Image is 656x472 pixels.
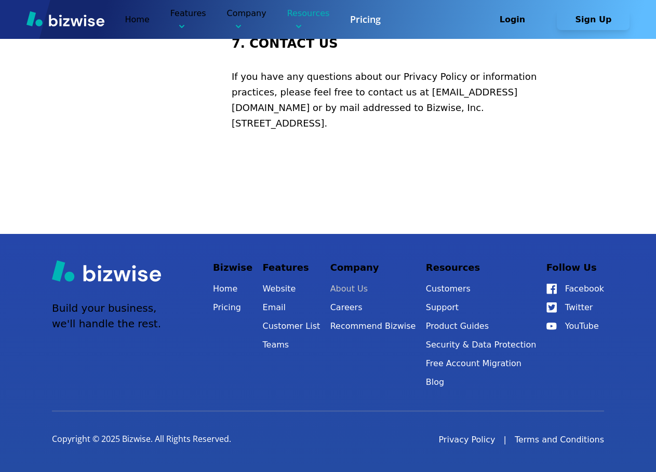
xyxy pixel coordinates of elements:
[426,356,537,371] a: Free Account Migration
[330,282,416,296] a: About Us
[557,9,630,30] button: Sign Up
[213,300,252,315] a: Pricing
[546,260,604,275] p: Follow Us
[227,7,266,32] p: Company
[52,260,161,282] img: Bizwise Logo
[330,300,416,315] a: Careers
[125,15,150,24] a: Home
[350,13,381,26] a: Pricing
[546,302,557,313] img: Twitter Icon
[476,15,557,24] a: Login
[330,319,416,334] a: Recommend Bizwise
[426,338,537,352] a: Security & Data Protection
[557,15,630,24] a: Sign Up
[426,260,537,275] p: Resources
[263,319,320,334] a: Customer List
[52,434,231,445] p: Copyright © 2025 Bizwise. All Rights Reserved.
[476,9,548,30] button: Login
[26,11,104,26] img: Bizwise Logo
[546,284,557,294] img: Facebook Icon
[232,35,544,52] h3: 7. CONTACT US
[52,300,161,331] p: Build your business, we'll handle the rest.
[263,282,320,296] a: Website
[263,260,320,275] p: Features
[546,300,604,315] a: Twitter
[546,319,604,334] a: YouTube
[426,319,537,334] a: Product Guides
[232,69,544,131] p: If you have any questions about our Privacy Policy or information practices, please feel free to ...
[170,7,206,32] p: Features
[546,282,604,296] a: Facebook
[213,260,252,275] p: Bizwise
[438,434,495,446] a: Privacy Policy
[330,260,416,275] p: Company
[287,7,330,32] p: Resources
[213,282,252,296] a: Home
[263,338,320,352] a: Teams
[426,282,537,296] a: Customers
[515,434,604,446] a: Terms and Conditions
[504,434,506,446] div: |
[546,323,557,330] img: YouTube Icon
[426,300,537,315] button: Support
[426,375,537,390] a: Blog
[263,300,320,315] a: Email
